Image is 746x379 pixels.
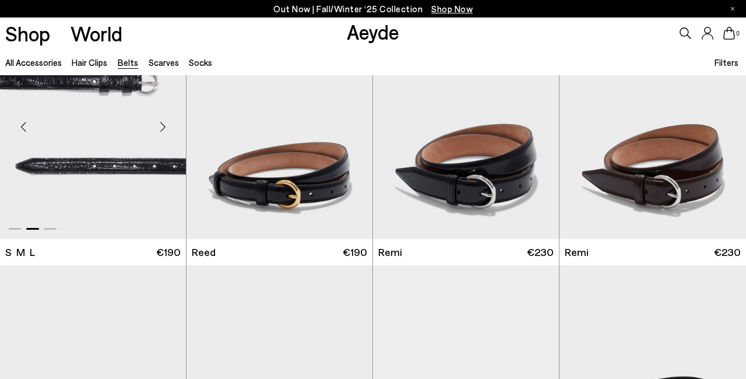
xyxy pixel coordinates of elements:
img: Reed Leather Belt [186,5,372,239]
a: Remi €230 [373,239,559,265]
span: Navigate to /collections/new-in [431,3,473,14]
a: Next slide Previous slide [373,5,559,239]
a: Shop [5,23,50,44]
ul: variant [5,245,35,259]
div: Next slide [145,109,180,144]
span: Remi [378,245,402,259]
span: Remi [565,245,589,259]
a: Belts [118,57,138,68]
div: 1 / 3 [186,5,372,239]
a: Reed €190 [186,239,372,265]
li: M [16,245,25,259]
a: 0 [723,27,735,40]
a: World [71,23,122,44]
a: Scarves [149,57,179,68]
a: Aeyde [347,19,399,44]
p: Out Now | Fall/Winter ‘25 Collection [273,2,473,16]
a: All accessories [5,57,62,68]
span: Reed [192,245,216,259]
a: Hair Clips [72,57,107,68]
span: 0 [735,30,741,37]
a: Remi €230 [559,239,746,265]
a: Next slide Previous slide [186,5,372,239]
div: 1 / 3 [373,5,559,239]
span: €230 [527,245,554,259]
span: Filters [715,57,738,68]
img: Remi Leather Belt [373,5,559,239]
li: L [30,245,35,259]
li: S [5,245,12,259]
img: Remi Leather Belt [559,5,746,239]
span: €190 [343,245,367,259]
span: €190 [156,245,181,259]
a: Socks [189,57,212,68]
div: Previous slide [6,109,41,144]
span: €230 [714,245,741,259]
